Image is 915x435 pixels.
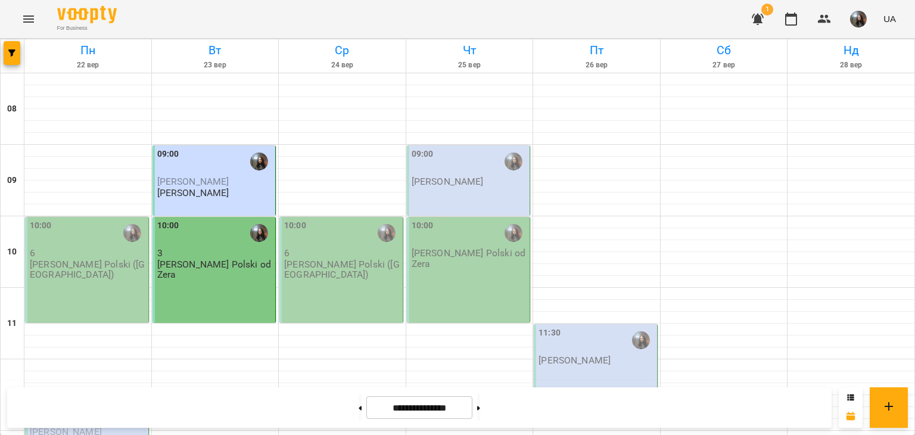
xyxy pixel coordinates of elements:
[26,41,150,60] h6: Пн
[123,224,141,242] img: Бойцун Яна Вікторівна
[250,153,268,170] img: Бойцун Яна Вікторівна
[535,60,658,71] h6: 26 вер
[412,148,434,161] label: 09:00
[378,224,396,242] img: Бойцун Яна Вікторівна
[412,219,434,232] label: 10:00
[57,6,117,23] img: Voopty Logo
[539,327,561,340] label: 11:30
[408,60,531,71] h6: 25 вер
[157,188,229,198] p: [PERSON_NAME]
[26,60,150,71] h6: 22 вер
[761,4,773,15] span: 1
[157,219,179,232] label: 10:00
[157,248,273,258] p: 3
[662,41,786,60] h6: Сб
[535,41,658,60] h6: Пт
[879,8,901,30] button: UA
[157,259,273,280] p: [PERSON_NAME] Polski od Zera
[281,60,404,71] h6: 24 вер
[883,13,896,25] span: UA
[850,11,867,27] img: 3223da47ea16ff58329dec54ac365d5d.JPG
[157,148,179,161] label: 09:00
[789,41,913,60] h6: Нд
[412,248,528,269] p: [PERSON_NAME] Polski od Zera
[632,331,650,349] img: Бойцун Яна Вікторівна
[30,248,146,258] p: 6
[7,246,17,259] h6: 10
[408,41,531,60] h6: Чт
[284,248,400,258] p: 6
[539,355,611,365] p: [PERSON_NAME]
[281,41,404,60] h6: Ср
[154,60,277,71] h6: 23 вер
[412,176,484,187] p: [PERSON_NAME]
[14,5,43,33] button: Menu
[30,259,146,280] p: [PERSON_NAME] Polski ([GEOGRAPHIC_DATA])
[789,60,913,71] h6: 28 вер
[7,102,17,116] h6: 08
[662,60,786,71] h6: 27 вер
[7,317,17,330] h6: 11
[154,41,277,60] h6: Вт
[284,259,400,280] p: [PERSON_NAME] Polski ([GEOGRAPHIC_DATA])
[250,224,268,242] img: Бойцун Яна Вікторівна
[7,174,17,187] h6: 09
[57,24,117,32] span: For Business
[505,153,522,170] img: Бойцун Яна Вікторівна
[157,176,229,187] span: [PERSON_NAME]
[30,219,52,232] label: 10:00
[505,224,522,242] img: Бойцун Яна Вікторівна
[284,219,306,232] label: 10:00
